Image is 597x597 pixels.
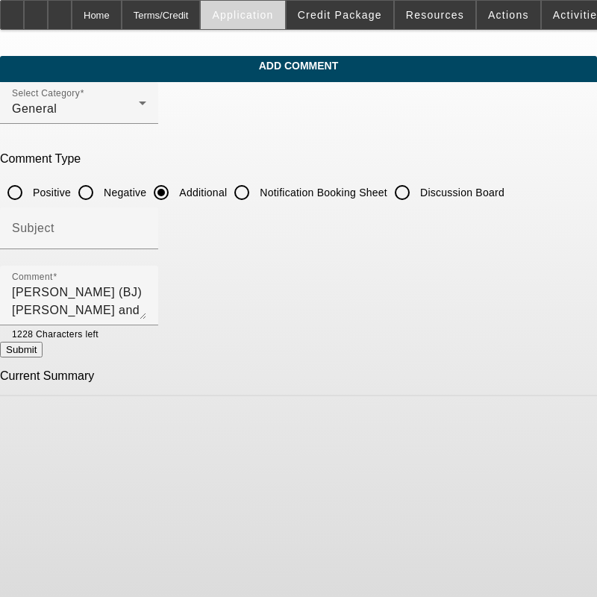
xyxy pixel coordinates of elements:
[12,89,80,99] mat-label: Select Category
[12,102,57,115] span: General
[287,1,393,29] button: Credit Package
[176,185,227,200] label: Additional
[417,185,504,200] label: Discussion Board
[257,185,387,200] label: Notification Booking Sheet
[12,222,54,234] mat-label: Subject
[488,9,529,21] span: Actions
[11,60,586,72] span: Add Comment
[12,325,99,342] mat-hint: 1228 Characters left
[395,1,475,29] button: Resources
[298,9,382,21] span: Credit Package
[30,185,71,200] label: Positive
[201,1,284,29] button: Application
[477,1,540,29] button: Actions
[101,185,146,200] label: Negative
[212,9,273,21] span: Application
[406,9,464,21] span: Resources
[12,272,53,282] mat-label: Comment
